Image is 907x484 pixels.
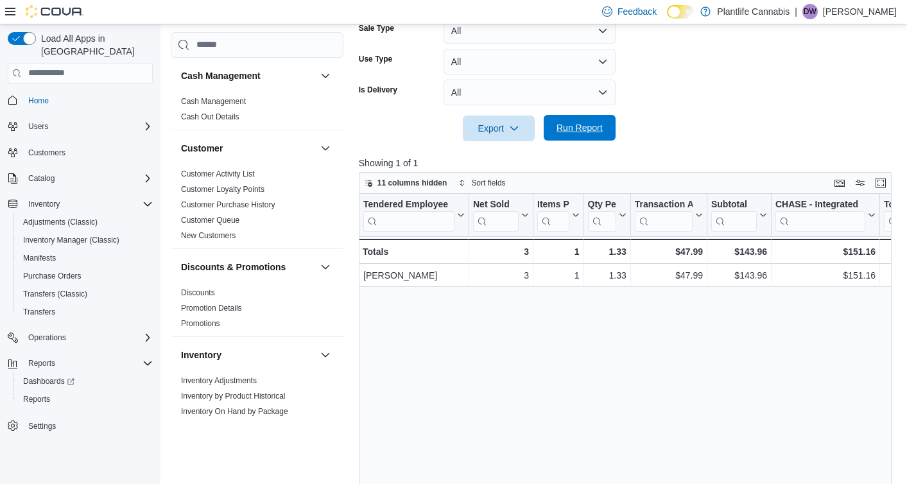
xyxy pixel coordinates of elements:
[18,268,87,284] a: Purchase Orders
[13,213,158,231] button: Adjustments (Classic)
[18,214,153,230] span: Adjustments (Classic)
[18,232,153,248] span: Inventory Manager (Classic)
[171,285,343,336] div: Discounts & Promotions
[23,119,53,134] button: Users
[444,49,616,74] button: All
[28,96,49,106] span: Home
[23,271,82,281] span: Purchase Orders
[28,421,56,431] span: Settings
[3,169,158,187] button: Catalog
[13,249,158,267] button: Manifests
[444,18,616,44] button: All
[23,419,61,434] a: Settings
[181,200,275,209] a: Customer Purchase History
[775,198,865,231] div: CHASE - Integrated
[23,92,153,108] span: Home
[587,268,626,283] div: 1.33
[181,184,264,194] span: Customer Loyalty Points
[181,349,315,361] button: Inventory
[711,198,767,231] button: Subtotal
[635,198,703,231] button: Transaction Average
[181,96,246,107] span: Cash Management
[318,347,333,363] button: Inventory
[318,259,333,275] button: Discounts & Promotions
[28,121,48,132] span: Users
[873,175,888,191] button: Enter fullscreen
[181,230,236,241] span: New Customers
[181,392,286,401] a: Inventory by Product Historical
[635,198,693,231] div: Transaction Average
[18,250,153,266] span: Manifests
[28,148,65,158] span: Customers
[3,117,158,135] button: Users
[23,171,153,186] span: Catalog
[3,354,158,372] button: Reports
[23,144,153,160] span: Customers
[181,349,221,361] h3: Inventory
[463,116,535,141] button: Export
[13,231,158,249] button: Inventory Manager (Classic)
[18,232,125,248] a: Inventory Manager (Classic)
[363,198,454,231] div: Tendered Employee
[23,217,98,227] span: Adjustments (Classic)
[635,244,703,259] div: $47.99
[473,268,529,283] div: 3
[181,185,264,194] a: Customer Loyalty Points
[23,171,60,186] button: Catalog
[18,268,153,284] span: Purchase Orders
[618,5,657,18] span: Feedback
[181,319,220,328] a: Promotions
[23,196,65,212] button: Inventory
[181,216,239,225] a: Customer Queue
[359,85,397,95] label: Is Delivery
[181,303,242,313] span: Promotion Details
[18,286,153,302] span: Transfers (Classic)
[181,318,220,329] span: Promotions
[181,215,239,225] span: Customer Queue
[537,198,569,231] div: Items Per Transaction
[537,198,580,231] button: Items Per Transaction
[181,142,315,155] button: Customer
[775,268,876,283] div: $151.16
[181,169,255,179] span: Customer Activity List
[181,376,257,386] span: Inventory Adjustments
[181,112,239,122] span: Cash Out Details
[18,392,55,407] a: Reports
[471,116,527,141] span: Export
[181,231,236,240] a: New Customers
[363,268,465,283] div: [PERSON_NAME]
[36,32,153,58] span: Load All Apps in [GEOGRAPHIC_DATA]
[587,244,626,259] div: 1.33
[3,143,158,162] button: Customers
[775,198,865,211] div: CHASE - Integrated
[181,261,315,273] button: Discounts & Promotions
[181,261,286,273] h3: Discounts & Promotions
[181,376,257,385] a: Inventory Adjustments
[181,97,246,106] a: Cash Management
[587,198,616,231] div: Qty Per Transaction
[635,198,693,211] div: Transaction Average
[471,178,505,188] span: Sort fields
[363,198,454,211] div: Tendered Employee
[13,285,158,303] button: Transfers (Classic)
[13,303,158,321] button: Transfers
[359,157,897,169] p: Showing 1 of 1
[181,112,239,121] a: Cash Out Details
[23,330,153,345] span: Operations
[473,244,529,259] div: 3
[18,374,80,389] a: Dashboards
[711,244,767,259] div: $143.96
[23,356,60,371] button: Reports
[852,175,868,191] button: Display options
[181,304,242,313] a: Promotion Details
[28,358,55,368] span: Reports
[23,307,55,317] span: Transfers
[359,23,394,33] label: Sale Type
[18,286,92,302] a: Transfers (Classic)
[711,198,757,211] div: Subtotal
[23,235,119,245] span: Inventory Manager (Classic)
[181,391,286,401] span: Inventory by Product Historical
[23,356,153,371] span: Reports
[181,142,223,155] h3: Customer
[171,94,343,130] div: Cash Management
